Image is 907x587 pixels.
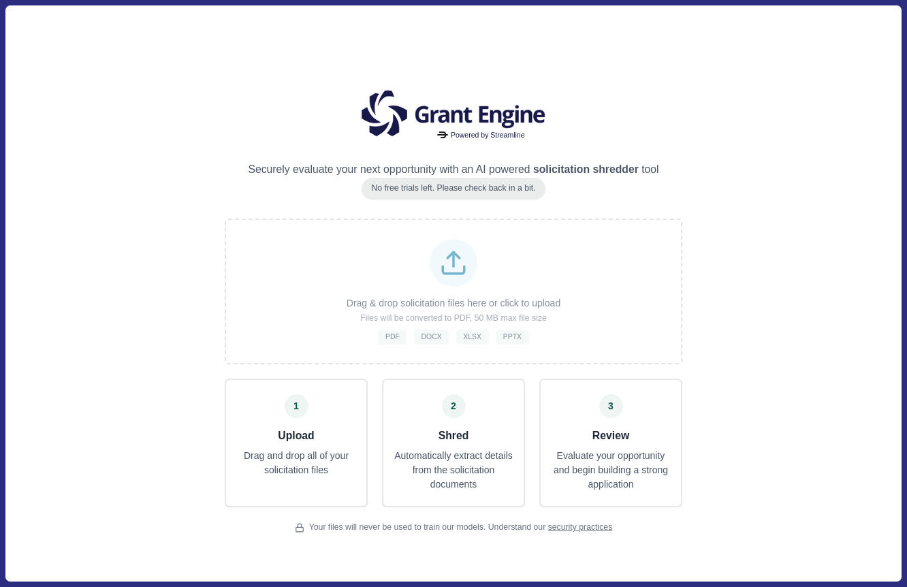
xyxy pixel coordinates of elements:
[393,428,514,445] h3: Shred
[231,449,362,477] p: Drag and drop all of your solicitation files
[347,296,560,311] p: Drag & drop solicitation files here or click to upload
[421,332,441,341] span: DOCX
[351,86,556,142] img: Grantengine Logo
[463,332,481,341] span: XLSX
[550,428,671,445] h3: Review
[360,313,547,325] p: Files will be converted to PDF, 50 MB max file size
[362,178,545,200] div: No free trials left. Please check back in a bit.
[293,399,299,413] span: 1
[437,131,449,139] img: Powered by Streamline Logo
[503,332,522,341] span: PPTX
[550,449,671,492] p: Evaluate your opportunity and begin building a strong application
[393,449,514,492] p: Automatically extract details from the solicitation documents
[231,428,362,445] h3: Upload
[451,399,456,413] span: 2
[385,332,400,341] span: PDF
[548,522,613,532] a: security practices
[608,399,614,413] span: 3
[248,161,658,178] p: Securely evaluate your next opportunity with an AI powered tool
[309,522,613,534] span: Your files will never be used to train our models. Understand our
[530,163,642,175] span: solicitation shredder
[434,128,527,142] div: Powered by Streamline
